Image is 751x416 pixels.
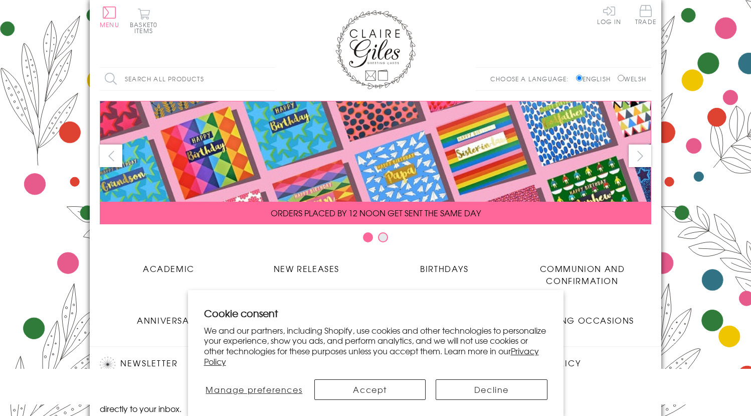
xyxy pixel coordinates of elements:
[137,314,201,326] span: Anniversary
[490,74,574,83] p: Choose a language:
[618,74,646,83] label: Welsh
[100,232,651,247] div: Carousel Pagination
[513,255,651,287] a: Communion and Confirmation
[271,207,481,219] span: ORDERS PLACED BY 12 NOON GET SENT THE SAME DAY
[204,379,305,400] button: Manage preferences
[143,262,195,274] span: Academic
[204,345,539,367] a: Privacy Policy
[375,255,513,274] a: Birthdays
[100,7,119,28] button: Menu
[618,75,624,81] input: Welsh
[436,379,547,400] button: Decline
[363,232,373,242] button: Carousel Page 1 (Current Slide)
[629,145,651,167] button: next
[378,232,388,242] button: Carousel Page 2
[134,20,157,35] span: 0 items
[635,5,656,27] a: Trade
[530,314,634,326] span: Wedding Occasions
[204,325,547,367] p: We and our partners, including Shopify, use cookies and other technologies to personalize your ex...
[204,306,547,320] h2: Cookie consent
[100,20,119,29] span: Menu
[314,379,426,400] button: Accept
[100,145,122,167] button: prev
[597,5,621,25] a: Log In
[130,8,157,34] button: Basket0 items
[100,68,275,90] input: Search all products
[576,74,616,83] label: English
[540,262,625,287] span: Communion and Confirmation
[513,307,651,326] a: Wedding Occasions
[274,262,339,274] span: New Releases
[100,357,270,372] h2: Newsletter
[420,262,468,274] span: Birthdays
[206,383,302,395] span: Manage preferences
[576,75,583,81] input: English
[100,307,238,326] a: Anniversary
[635,5,656,25] span: Trade
[335,10,416,89] img: Claire Giles Greetings Cards
[265,68,275,90] input: Search
[238,255,375,274] a: New Releases
[100,255,238,274] a: Academic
